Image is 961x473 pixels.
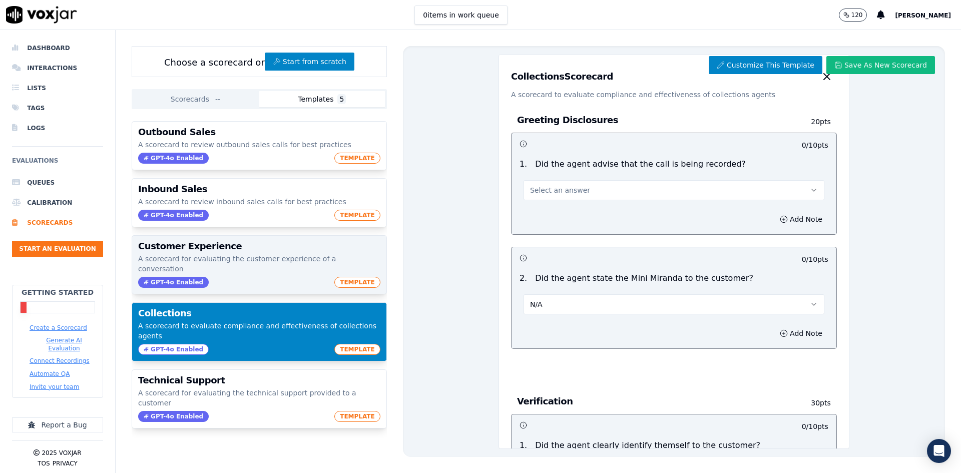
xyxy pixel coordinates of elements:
[12,193,103,213] a: Calibration
[895,12,951,19] span: [PERSON_NAME]
[30,357,90,365] button: Connect Recordings
[138,242,380,251] h3: Customer Experience
[516,272,531,284] p: 2 .
[414,6,508,25] button: 0items in work queue
[265,53,354,71] button: Start from scratch
[334,153,380,164] span: TEMPLATE
[535,272,753,284] p: Did the agent state the Mini Miranda to the customer?
[132,46,387,77] div: Choose a scorecard or
[517,395,778,408] h3: Verification
[12,241,103,257] button: Start an Evaluation
[895,9,961,21] button: [PERSON_NAME]
[30,383,79,391] button: Invite your team
[778,398,830,408] p: 30 pts
[138,309,380,318] h3: Collections
[12,58,103,78] a: Interactions
[12,155,103,173] h6: Evaluations
[22,287,94,297] h2: Getting Started
[138,376,380,385] h3: Technical Support
[134,91,259,107] button: Scorecards
[511,90,837,100] p: A scorecard to evaluate compliance and effectiveness of collections agents
[709,56,822,74] button: Customize This Template
[12,417,103,432] button: Report a Bug
[138,344,209,355] span: GPT-4o Enabled
[826,56,935,74] button: Save As New Scorecard
[334,411,380,422] span: TEMPLATE
[12,173,103,193] a: Queues
[30,324,87,332] button: Create a Scorecard
[778,117,830,127] p: 20 pts
[802,254,828,264] p: 0 / 10 pts
[138,128,380,137] h3: Outbound Sales
[12,98,103,118] a: Tags
[535,439,760,451] p: Did the agent clearly identify themself to the customer?
[851,11,863,19] p: 120
[138,388,380,408] p: A scorecard for evaluating the technical support provided to a customer
[42,449,81,457] p: 2025 Voxjar
[334,344,380,355] span: TEMPLATE
[138,185,380,194] h3: Inbound Sales
[516,158,531,170] p: 1 .
[517,114,778,127] h3: Greeting Disclosures
[12,118,103,138] a: Logs
[53,459,78,467] button: Privacy
[334,210,380,221] span: TEMPLATE
[259,91,385,107] button: Templates
[30,370,70,378] button: Automate QA
[6,6,77,24] img: voxjar logo
[138,321,380,341] p: A scorecard to evaluate compliance and effectiveness of collections agents
[38,459,50,467] button: TOS
[138,277,209,288] span: GPT-4o Enabled
[138,197,380,207] p: A scorecard to review inbound sales calls for best practices
[774,326,828,340] button: Add Note
[213,94,222,104] span: --
[516,439,531,451] p: 1 .
[927,439,951,463] div: Open Intercom Messenger
[535,158,746,170] p: Did the agent advise that the call is being recorded?
[334,277,380,288] span: TEMPLATE
[138,153,209,164] span: GPT-4o Enabled
[138,411,209,422] span: GPT-4o Enabled
[12,213,103,233] a: Scorecards
[839,9,877,22] button: 120
[12,38,103,58] a: Dashboard
[839,9,867,22] button: 120
[138,210,209,221] span: GPT-4o Enabled
[138,254,380,274] p: A scorecard for evaluating the customer experience of a conversation
[30,336,99,352] button: Generate AI Evaluation
[802,140,828,150] p: 0 / 10 pts
[138,140,380,150] p: A scorecard to review outbound sales calls for best practices
[530,299,543,309] span: N/A
[530,185,590,195] span: Select an answer
[802,421,828,431] p: 0 / 10 pts
[774,212,828,226] button: Add Note
[511,72,613,81] h3: Collections Scorecard
[337,94,346,104] span: 5
[12,78,103,98] a: Lists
